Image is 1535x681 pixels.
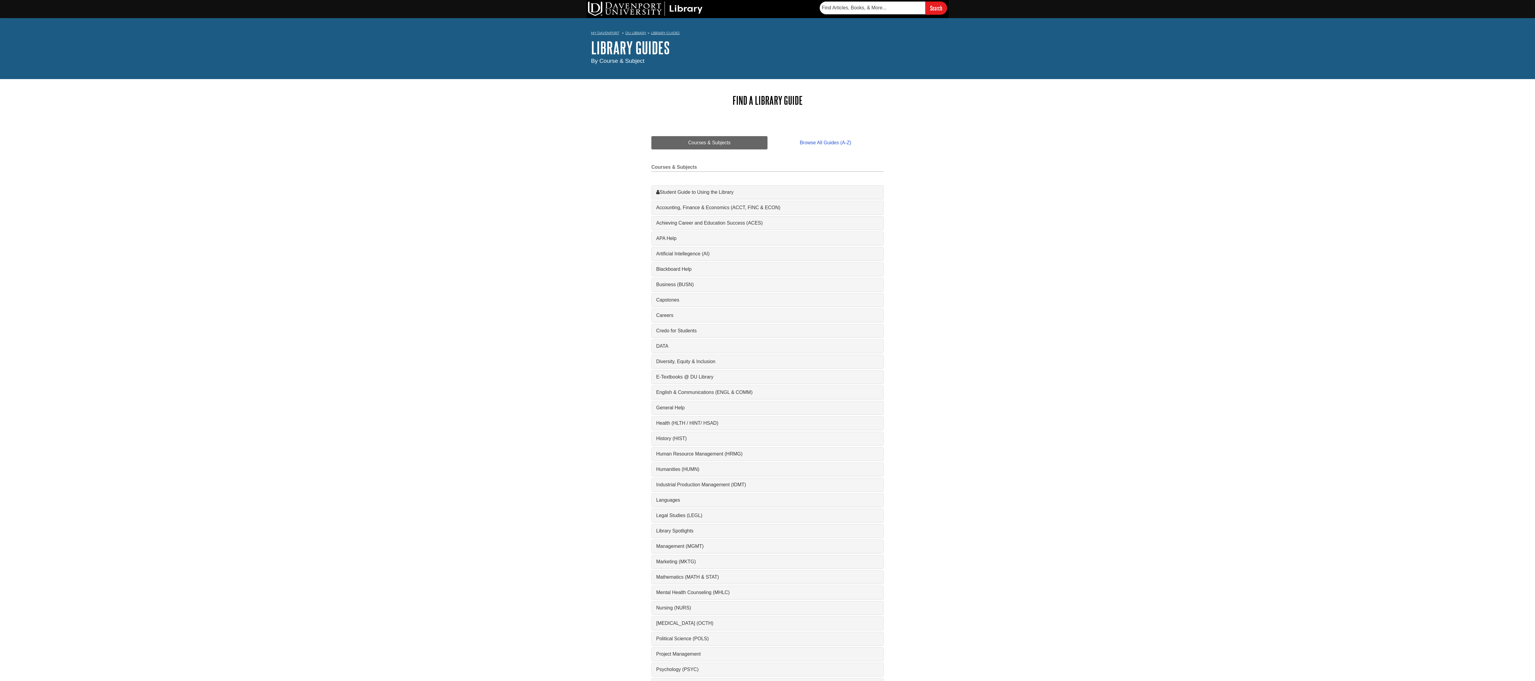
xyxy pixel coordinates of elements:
[820,2,925,14] input: Find Articles, Books, & More...
[656,512,879,519] a: Legal Studies (LEGL)
[651,31,680,35] a: Library Guides
[656,189,879,196] a: Student Guide to Using the Library
[656,219,879,227] a: Achieving Career and Education Success (ACES)
[591,30,619,36] a: My Davenport
[591,39,944,57] h1: Library Guides
[656,358,879,365] a: Diversity, Equity & Inclusion
[656,466,879,473] a: Humanities (HUMN)
[588,2,703,16] img: DU Library
[656,604,879,612] a: Nursing (NURS)
[656,389,879,396] a: English & Communications (ENGL & COMM)
[656,620,879,627] a: [MEDICAL_DATA] (OCTH)
[651,94,884,107] h2: Find a Library Guide
[656,589,879,596] a: Mental Health Counseling (MHLC)
[767,136,884,149] a: Browse All Guides (A-Z)
[656,373,879,381] a: E-Textbooks @ DU Library
[591,57,944,66] div: By Course & Subject
[656,543,879,550] a: Management (MGMT)
[656,204,879,211] a: Accounting, Finance & Economics (ACCT, FINC & ECON)
[656,497,879,504] a: Languages
[656,635,879,642] a: Political Science (POLS)
[651,136,767,149] a: Courses & Subjects
[656,450,879,458] a: Human Resource Management (HRMG)
[656,651,879,658] a: Project Management
[656,281,879,288] a: Business (BUSN)
[656,296,879,304] a: Capstones
[925,2,947,14] input: Search
[656,558,879,565] a: Marketing (MKTG)
[656,666,879,673] a: Psychology (PSYC)
[656,527,879,535] a: Library Spotlights
[656,312,879,319] a: Careers
[656,327,879,334] a: Credo for Students
[656,404,879,411] a: General Help
[656,250,879,257] a: Artificial Intellegence (AI)
[656,235,879,242] a: APA Help
[656,266,879,273] a: Blackboard Help
[591,29,944,39] nav: breadcrumb
[625,31,646,35] a: DU Library
[651,165,884,172] h2: Courses & Subjects
[820,2,947,14] form: Searches DU Library's articles, books, and more
[656,574,879,581] a: Mathematics (MATH & STAT)
[656,420,879,427] a: Health (HLTH / HINT/ HSAD)
[656,481,879,488] a: Industrial Production Management (IDMT)
[656,343,879,350] a: DATA
[656,435,879,442] a: History (HIST)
